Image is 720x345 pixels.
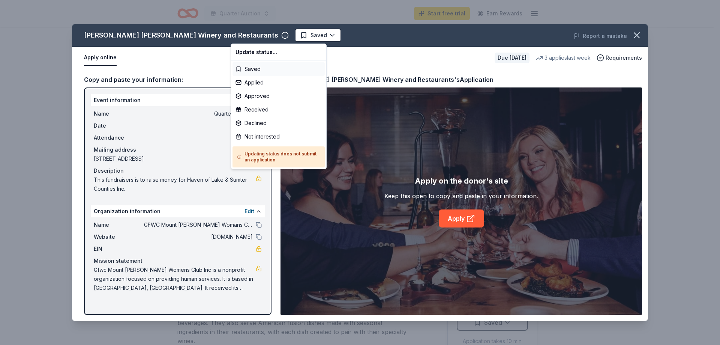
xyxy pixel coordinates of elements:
div: Received [232,103,325,116]
div: Saved [232,62,325,76]
div: Not interested [232,130,325,143]
div: Applied [232,76,325,89]
div: Approved [232,89,325,103]
span: Quarter Auction [219,9,261,18]
div: Declined [232,116,325,130]
div: Update status... [232,45,325,59]
h5: Updating status does not submit an application [237,151,320,163]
